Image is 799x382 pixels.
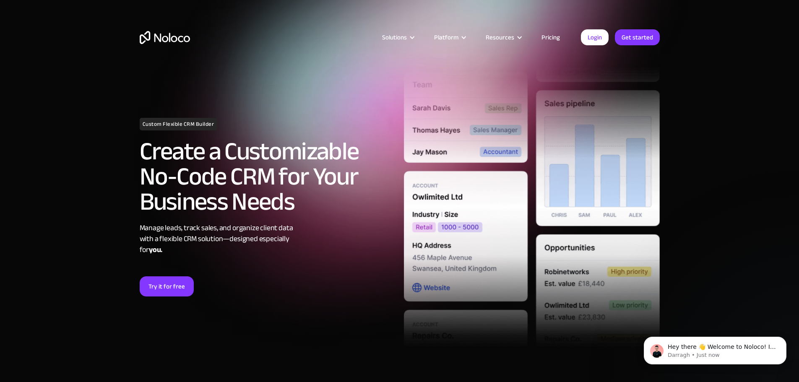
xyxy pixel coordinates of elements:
[581,29,609,45] a: Login
[486,32,514,43] div: Resources
[149,243,162,257] strong: you.
[140,223,396,255] div: Manage leads, track sales, and organize client data with a flexible CRM solution—designed especia...
[140,118,217,130] h1: Custom Flexible CRM Builder
[475,32,531,43] div: Resources
[434,32,458,43] div: Platform
[372,32,424,43] div: Solutions
[140,276,194,296] a: Try it for free
[382,32,407,43] div: Solutions
[631,319,799,378] iframe: Intercom notifications message
[531,32,570,43] a: Pricing
[424,32,475,43] div: Platform
[140,31,190,44] a: home
[140,139,396,214] h2: Create a Customizable No-Code CRM for Your Business Needs
[615,29,660,45] a: Get started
